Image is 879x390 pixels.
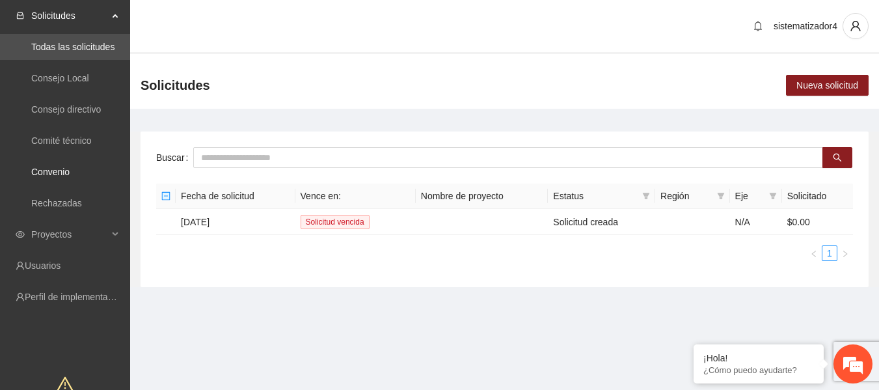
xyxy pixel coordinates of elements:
button: left [806,245,822,261]
li: Next Page [837,245,853,261]
li: 1 [822,245,837,261]
td: $0.00 [782,209,853,235]
span: filter [766,186,779,206]
a: Perfil de implementadora [25,292,126,302]
span: Estatus [553,189,637,203]
span: Región [660,189,712,203]
span: left [810,250,818,258]
span: Nueva solicitud [796,78,858,92]
th: Vence en: [295,184,416,209]
a: Convenio [31,167,70,177]
span: minus-square [161,191,170,201]
a: 1 [822,246,837,260]
span: filter [769,192,777,200]
span: inbox [16,11,25,20]
a: Consejo Local [31,73,89,83]
span: Eje [735,189,764,203]
button: search [822,147,852,168]
div: ¡Hola! [703,353,814,363]
span: Solicitud vencida [301,215,370,229]
a: Comité técnico [31,135,92,146]
span: search [833,153,842,163]
button: bell [748,16,768,36]
li: Previous Page [806,245,822,261]
a: Rechazadas [31,198,82,208]
button: user [843,13,869,39]
button: Nueva solicitud [786,75,869,96]
th: Nombre de proyecto [416,184,548,209]
button: right [837,245,853,261]
span: user [843,20,868,32]
th: Solicitado [782,184,853,209]
td: [DATE] [176,209,295,235]
span: filter [717,192,725,200]
span: filter [714,186,727,206]
label: Buscar [156,147,193,168]
a: Todas las solicitudes [31,42,115,52]
span: Solicitudes [141,75,210,96]
span: Solicitudes [31,3,108,29]
span: filter [642,192,650,200]
span: eye [16,230,25,239]
a: Usuarios [25,260,61,271]
a: Consejo directivo [31,104,101,115]
td: Solicitud creada [548,209,655,235]
span: bell [748,21,768,31]
td: N/A [730,209,782,235]
span: Proyectos [31,221,108,247]
span: filter [640,186,653,206]
span: right [841,250,849,258]
span: sistematizador4 [774,21,837,31]
p: ¿Cómo puedo ayudarte? [703,365,814,375]
th: Fecha de solicitud [176,184,295,209]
